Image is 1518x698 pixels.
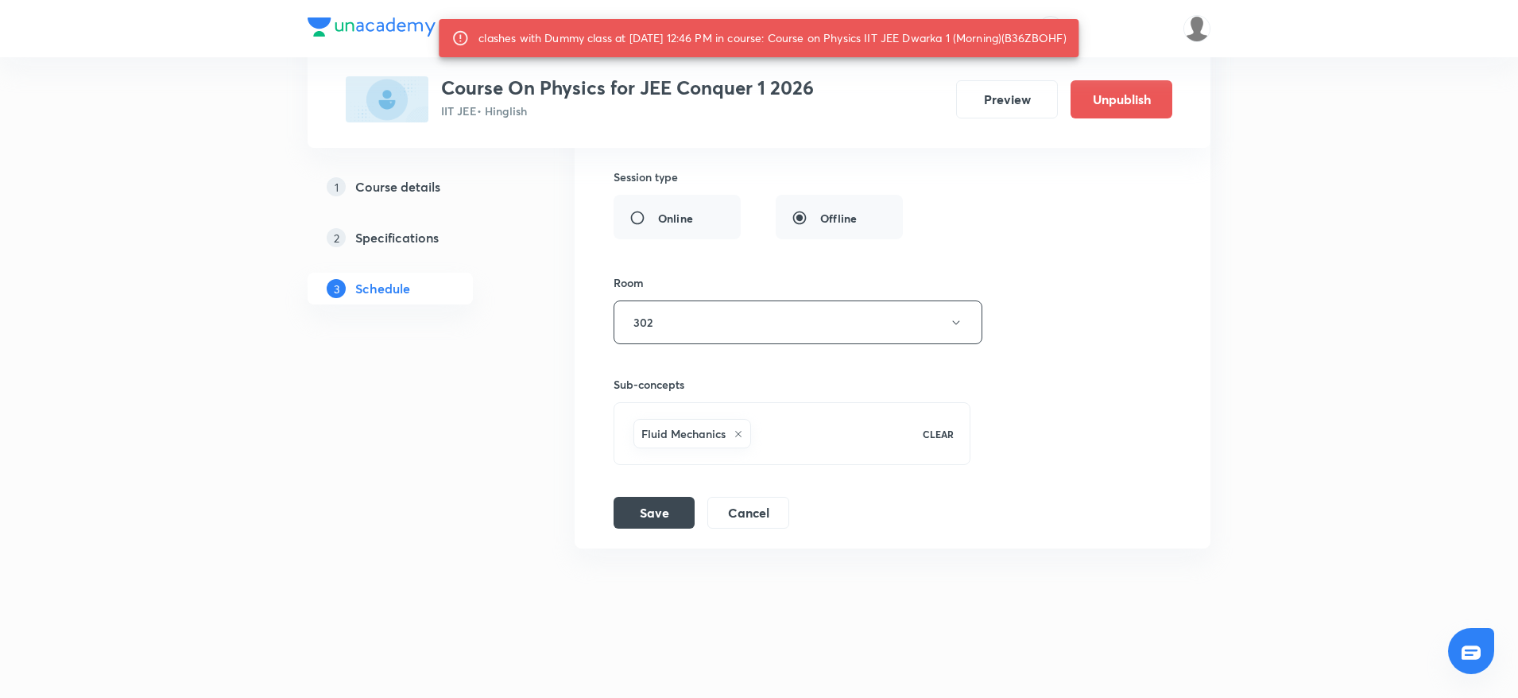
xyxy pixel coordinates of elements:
button: Preview [956,80,1058,118]
button: Save [614,497,695,529]
img: 4A759E69-DD8F-400E-BA6A-C1EF3FA09744_plus.png [346,76,428,122]
h5: Schedule [355,279,410,298]
p: IIT JEE • Hinglish [441,103,814,119]
p: 3 [327,279,346,298]
h6: Fluid Mechanics [641,425,726,442]
div: clashes with Dummy class at [DATE] 12:46 PM in course: Course on Physics IIT JEE Dwarka 1 (Mornin... [478,24,1066,52]
img: Company Logo [308,17,436,37]
h6: Sub-concepts [614,376,970,393]
img: Ankit Porwal [1183,15,1210,42]
a: 2Specifications [308,222,524,254]
h3: Course On Physics for JEE Conquer 1 2026 [441,76,814,99]
a: 1Course details [308,171,524,203]
button: avatar [1038,16,1063,41]
p: 2 [327,228,346,247]
h6: Room [614,274,644,291]
button: 302 [614,301,982,344]
h5: Specifications [355,228,439,247]
button: Cancel [707,497,789,529]
p: 1 [327,177,346,196]
a: Company Logo [308,17,436,41]
button: Unpublish [1071,80,1172,118]
p: CLEAR [923,427,954,441]
h6: Session type [614,169,678,185]
h5: Course details [355,177,440,196]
